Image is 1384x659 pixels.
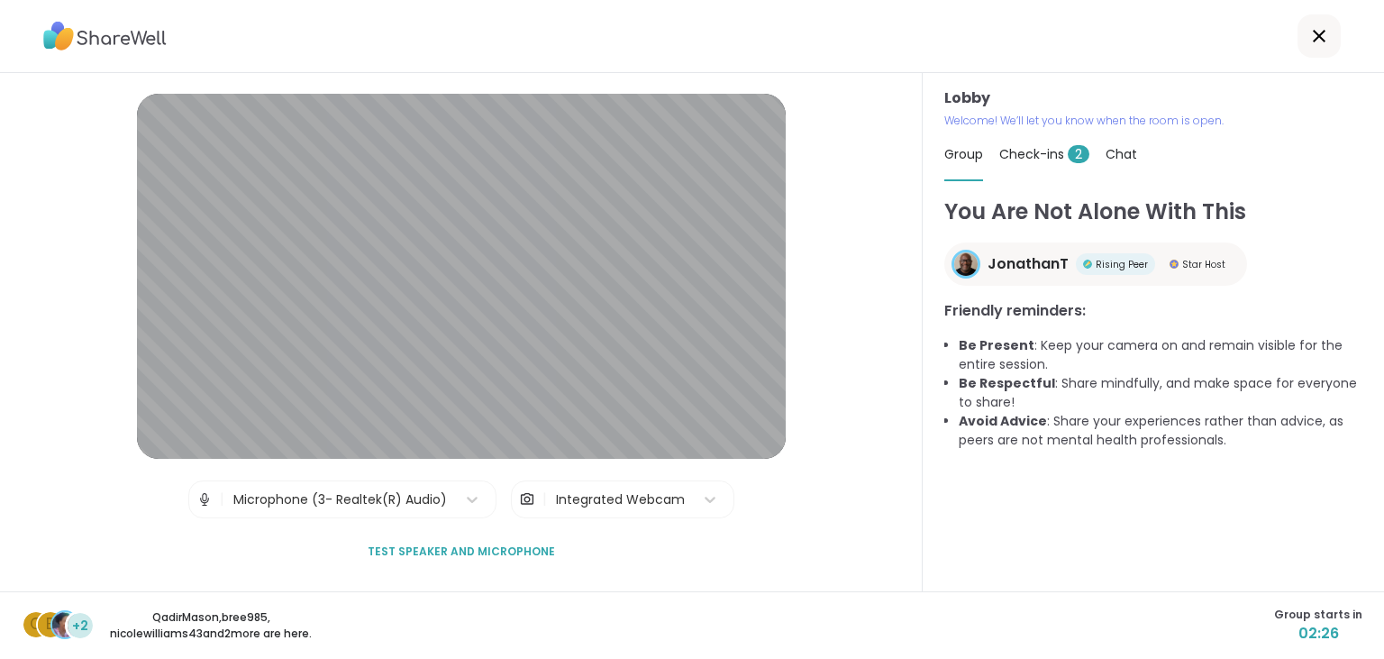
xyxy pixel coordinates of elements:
img: Camera [519,481,535,517]
span: 2 [1068,145,1089,163]
span: b [46,613,55,636]
span: Chat [1106,145,1137,163]
b: Avoid Advice [959,412,1047,430]
p: QadirMason , bree985 , nicolewilliams43 and 2 more are here. [110,609,312,642]
span: | [220,481,224,517]
button: Test speaker and microphone [360,533,562,571]
span: Group [944,145,983,163]
span: Star Host [1182,258,1225,271]
img: Star Host [1170,260,1179,269]
span: Rising Peer [1096,258,1148,271]
span: | [542,481,547,517]
span: Test speaker and microphone [368,544,555,560]
span: Group starts in [1274,607,1362,623]
span: Q [30,613,42,636]
span: 02:26 [1274,623,1362,645]
p: Welcome! We’ll let you know when the room is open. [944,113,1362,129]
h3: Friendly reminders: [944,300,1362,322]
li: : Keep your camera on and remain visible for the entire session. [959,336,1362,374]
a: JonathanTJonathanTRising PeerRising PeerStar HostStar Host [944,243,1247,286]
div: Microphone (3- Realtek(R) Audio) [233,490,447,509]
span: JonathanT [988,253,1069,275]
img: JonathanT [954,252,978,276]
h3: Lobby [944,87,1362,109]
h1: You Are Not Alone With This [944,196,1362,228]
img: Rising Peer [1083,260,1092,269]
li: : Share your experiences rather than advice, as peers are not mental health professionals. [959,412,1362,450]
img: Microphone [196,481,213,517]
img: ShareWell Logo [43,15,167,57]
li: : Share mindfully, and make space for everyone to share! [959,374,1362,412]
div: Integrated Webcam [556,490,685,509]
img: nicolewilliams43 [52,612,77,637]
b: Be Respectful [959,374,1055,392]
span: +2 [72,617,88,636]
span: Check-ins [999,145,1089,163]
b: Be Present [959,336,1034,354]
